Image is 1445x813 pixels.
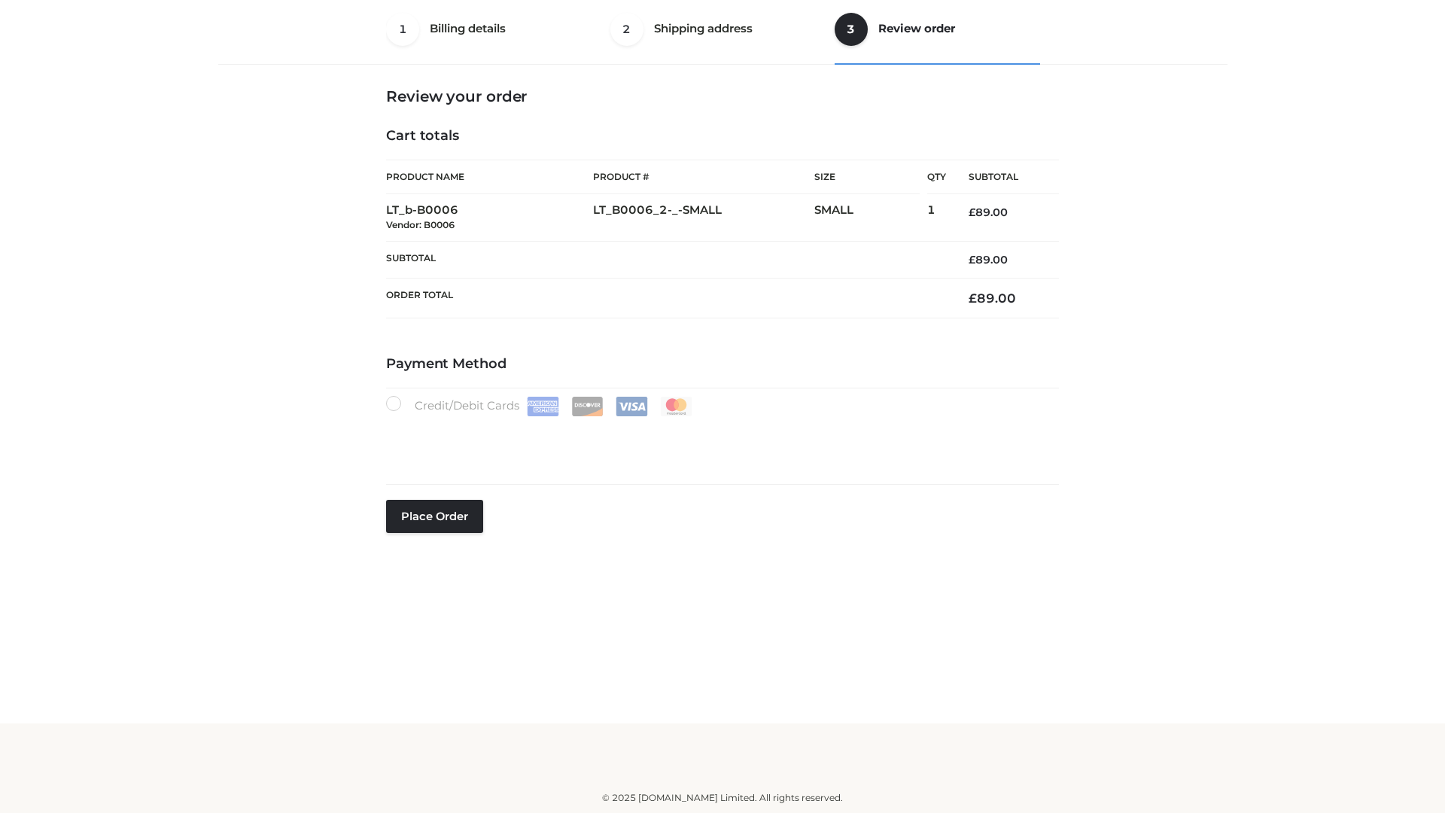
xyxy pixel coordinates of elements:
img: Discover [571,397,604,416]
th: Subtotal [386,241,946,278]
th: Qty [927,160,946,194]
th: Product Name [386,160,593,194]
th: Product # [593,160,814,194]
bdi: 89.00 [969,291,1016,306]
div: © 2025 [DOMAIN_NAME] Limited. All rights reserved. [224,790,1221,805]
h3: Review your order [386,87,1059,105]
h4: Cart totals [386,128,1059,145]
img: Mastercard [660,397,692,416]
td: LT_b-B0006 [386,194,593,242]
bdi: 89.00 [969,253,1008,266]
img: Visa [616,397,648,416]
th: Subtotal [946,160,1059,194]
img: Amex [527,397,559,416]
span: £ [969,206,975,219]
td: LT_B0006_2-_-SMALL [593,194,814,242]
label: Credit/Debit Cards [386,396,694,416]
td: 1 [927,194,946,242]
span: £ [969,291,977,306]
bdi: 89.00 [969,206,1008,219]
small: Vendor: B0006 [386,219,455,230]
th: Size [814,160,920,194]
iframe: Secure payment input frame [383,413,1056,468]
h4: Payment Method [386,356,1059,373]
span: £ [969,253,975,266]
th: Order Total [386,279,946,318]
button: Place order [386,500,483,533]
td: SMALL [814,194,927,242]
